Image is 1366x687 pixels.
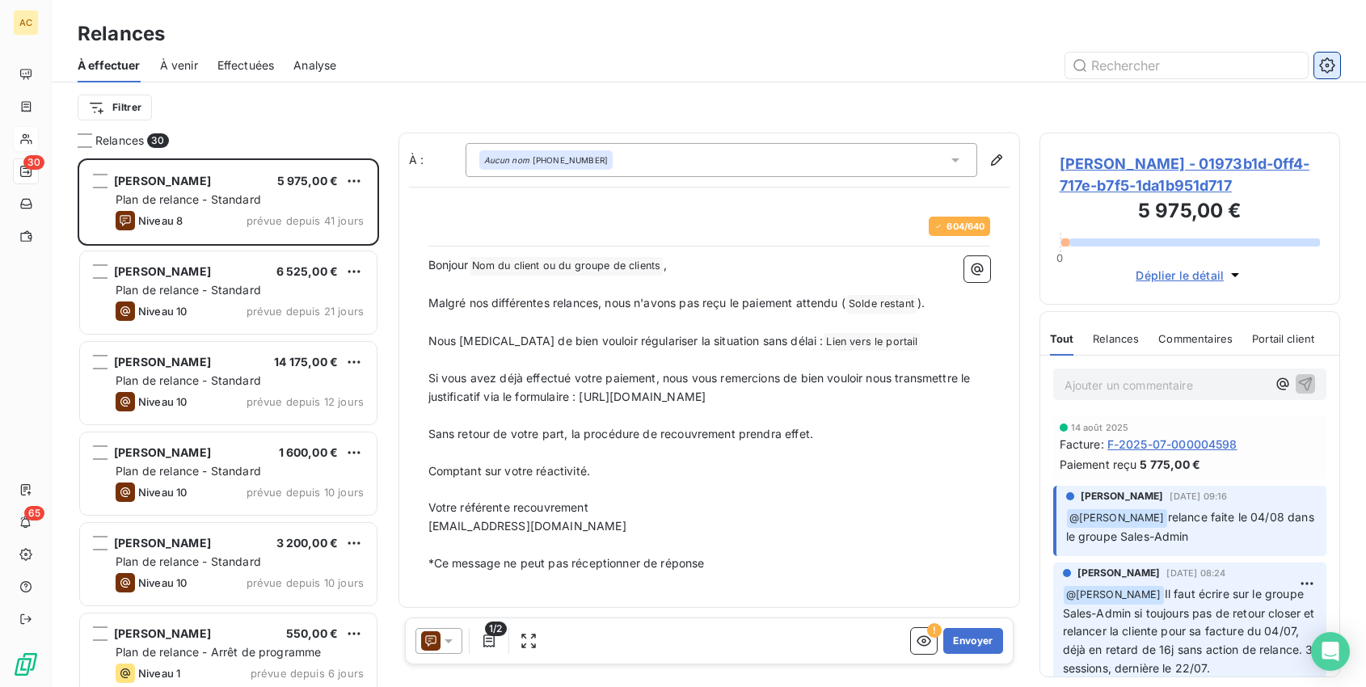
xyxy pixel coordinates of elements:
button: Déplier le détail [1131,266,1248,284]
span: Portail client [1252,332,1314,345]
span: Solde restant [846,295,917,314]
div: Open Intercom Messenger [1311,632,1350,671]
span: Niveau 10 [138,576,187,589]
label: À : [409,152,466,168]
span: 3 200,00 € [276,536,339,550]
span: [PERSON_NAME] [114,355,211,369]
div: [PHONE_NUMBER] [484,154,608,166]
span: [PERSON_NAME] [1077,566,1161,580]
em: Aucun nom [484,154,529,166]
div: grid [78,158,379,687]
span: 5 775,00 € [1140,456,1200,473]
h3: Relances [78,19,165,48]
span: Nous [MEDICAL_DATA] de bien vouloir régulariser la situation sans délai : [428,334,824,348]
span: Niveau 1 [138,667,180,680]
span: Paiement reçu [1060,456,1137,473]
span: Plan de relance - Arrêt de programme [116,645,321,659]
span: Relances [95,133,144,149]
span: prévue depuis 21 jours [247,305,364,318]
span: 604 / 640 [947,221,984,231]
span: [PERSON_NAME] [114,626,211,640]
span: [PERSON_NAME] [114,174,211,188]
span: relance faite le 04/08 dans le groupe Sales-Admin [1066,510,1318,543]
span: [PERSON_NAME] - 01973b1d-0ff4-717e-b7f5-1da1b951d717 [1060,153,1321,196]
span: Commentaires [1158,332,1233,345]
span: [EMAIL_ADDRESS][DOMAIN_NAME] [428,519,626,533]
span: 550,00 € [286,626,338,640]
span: Plan de relance - Standard [116,192,261,206]
span: [DATE] 09:16 [1170,491,1227,501]
span: @ [PERSON_NAME] [1067,509,1167,528]
span: [PERSON_NAME] [114,536,211,550]
span: Effectuées [217,57,275,74]
span: 1 600,00 € [279,445,339,459]
span: @ [PERSON_NAME] [1064,586,1164,605]
span: Plan de relance - Standard [116,464,261,478]
span: 30 [23,155,44,170]
span: 5 975,00 € [277,174,339,188]
span: Sans retour de votre part, la procédure de recouvrement prendra effet. [428,427,814,440]
span: 65 [24,506,44,521]
input: Rechercher [1065,53,1308,78]
span: prévue depuis 41 jours [247,214,364,227]
span: Niveau 10 [138,395,187,408]
span: [PERSON_NAME] [1081,489,1164,504]
span: 14 août 2025 [1071,423,1129,432]
span: prévue depuis 12 jours [247,395,364,408]
span: Déplier le détail [1136,267,1224,284]
a: 30 [13,158,38,184]
span: Niveau 10 [138,486,187,499]
span: [PERSON_NAME] [114,445,211,459]
span: 0 [1056,251,1063,264]
span: *Ce message ne peut pas réceptionner de réponse [428,556,705,570]
span: À venir [160,57,198,74]
span: Niveau 8 [138,214,183,227]
span: Plan de relance - Standard [116,373,261,387]
span: Plan de relance - Standard [116,554,261,568]
span: ). [917,296,925,310]
img: Logo LeanPay [13,651,39,677]
span: 1/2 [485,622,506,636]
span: F-2025-07-000004598 [1107,436,1237,453]
span: 14 175,00 € [274,355,338,369]
span: 6 525,00 € [276,264,339,278]
span: , [664,258,667,272]
span: Malgré nos différentes relances, nous n'avons pas reçu le paiement attendu ( [428,296,845,310]
span: Tout [1050,332,1074,345]
span: Nom du client ou du groupe de clients [470,257,664,276]
span: Comptant sur votre réactivité. [428,464,591,478]
span: 30 [147,133,168,148]
span: À effectuer [78,57,141,74]
span: Bonjour [428,258,469,272]
span: [PERSON_NAME] [114,264,211,278]
span: Niveau 10 [138,305,187,318]
span: prévue depuis 6 jours [251,667,364,680]
h3: 5 975,00 € [1060,196,1321,229]
span: Votre référente recouvrement [428,500,588,514]
button: Filtrer [78,95,152,120]
span: Lien vers le portail [824,333,920,352]
span: prévue depuis 10 jours [247,486,364,499]
span: Il faut écrire sur le groupe Sales-Admin si toujours pas de retour closer et relancer la cliente ... [1063,587,1318,676]
span: Plan de relance - Standard [116,283,261,297]
span: [DATE] 08:24 [1166,568,1225,578]
span: Relances [1093,332,1139,345]
span: Analyse [293,57,336,74]
span: prévue depuis 10 jours [247,576,364,589]
div: AC [13,10,39,36]
span: Facture : [1060,436,1104,453]
span: Si vous avez déjà effectué votre paiement, nous vous remercions de bien vouloir nous transmettre ... [428,371,974,403]
button: Envoyer [943,628,1002,654]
